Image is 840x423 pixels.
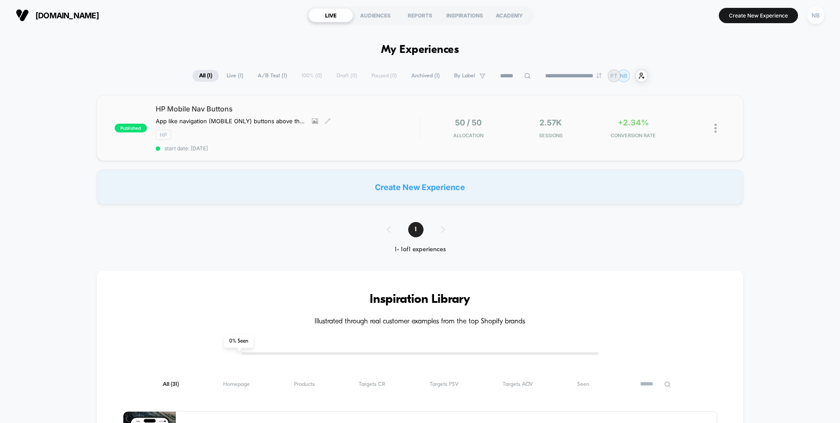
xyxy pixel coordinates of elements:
[156,130,171,140] span: HP
[97,170,743,205] div: Create New Experience
[294,381,315,388] span: Products
[251,70,294,82] span: A/B Test ( 1 )
[359,381,385,388] span: Targets CR
[171,381,179,387] span: ( 31 )
[594,132,672,139] span: CONVERSION RATE
[807,7,824,24] div: NB
[163,381,179,388] span: All
[453,132,483,139] span: Allocation
[442,8,487,22] div: INSPIRATIONS
[610,73,617,79] p: PT
[353,8,398,22] div: AUDIENCES
[405,70,446,82] span: Archived ( 1 )
[156,118,305,125] span: App like navigation (MOBILE ONLY) buttons above the Homepage
[115,124,147,132] span: published
[512,132,590,139] span: Sessions
[455,118,482,127] span: 50 / 50
[381,44,459,56] h1: My Experiences
[714,124,717,133] img: close
[539,118,562,127] span: 2.57k
[156,145,420,152] span: start date: [DATE]
[596,73,602,78] img: end
[577,381,589,388] span: Seen
[487,8,532,22] div: ACADEMY
[35,11,99,20] span: [DOMAIN_NAME]
[454,73,475,79] span: By Label
[618,118,649,127] span: +2.34%
[123,318,717,326] h4: Illustrated through real customer examples from the top Shopify brands
[123,293,717,307] h3: Inspiration Library
[220,70,250,82] span: Live ( 1 )
[620,73,627,79] p: NB
[430,381,458,388] span: Targets PSV
[503,381,533,388] span: Targets AOV
[805,7,827,24] button: NB
[719,8,798,23] button: Create New Experience
[13,8,101,22] button: [DOMAIN_NAME]
[224,335,253,348] span: 0 % Seen
[223,381,250,388] span: Homepage
[408,222,423,237] span: 1
[398,8,442,22] div: REPORTS
[378,246,462,253] div: 1 - 1 of 1 experiences
[16,9,29,22] img: Visually logo
[156,104,420,113] span: HP Mobile Nav Buttons
[308,8,353,22] div: LIVE
[192,70,219,82] span: All ( 1 )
